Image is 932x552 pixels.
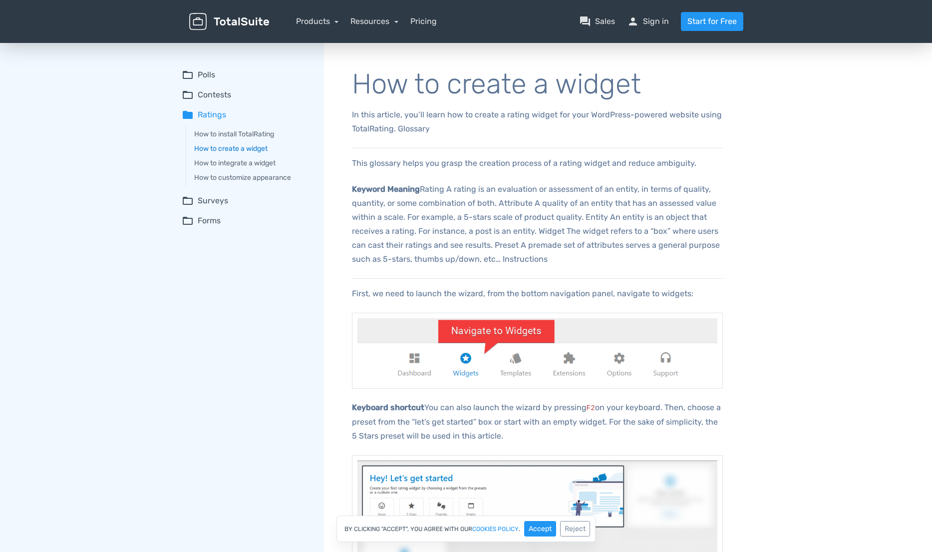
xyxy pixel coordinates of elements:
[182,195,310,207] summary: folder_openSurveys
[681,12,743,31] a: Start for Free
[352,184,385,194] b: Keyword
[182,89,194,101] span: folder_open
[587,404,595,412] code: F2
[524,521,556,537] button: Accept
[352,69,723,100] h1: How to create a widget
[352,401,723,443] p: You can also launch the wizard by pressing on your keyboard. Then, choose a preset from the “let’...
[387,184,420,194] b: Meaning
[472,526,519,532] a: cookies policy
[182,195,194,207] span: folder_open
[194,172,310,183] a: How to customize appearance
[627,15,639,27] span: person
[182,215,310,227] summary: folder_openForms
[352,313,723,389] img: null
[410,15,437,27] a: Pricing
[560,521,590,537] button: Reject
[350,16,398,26] a: Resources
[579,15,591,27] span: question_answer
[194,158,310,168] a: How to integrate a widget
[352,182,723,266] p: Rating A rating is an evaluation or assessment of an entity, in terms of quality, quantity, or so...
[182,69,194,81] span: folder_open
[194,129,310,139] a: How to install TotalRating
[579,15,615,27] a: question_answerSales
[182,89,310,101] summary: folder_openContests
[182,109,194,121] span: folder
[352,156,723,170] p: This glossary helps you grasp the creation process of a rating widget and reduce ambiguity.
[352,287,723,301] p: First, we need to launch the wizard, from the bottom navigation panel, navigate to widgets:
[194,143,310,154] a: How to create a widget
[296,16,339,26] a: Products
[352,403,424,412] b: Keyboard shortcut
[182,109,310,121] summary: folderRatings
[182,69,310,81] summary: folder_openPolls
[627,15,669,27] a: personSign in
[336,516,596,542] div: By clicking "Accept", you agree with our .
[182,215,194,227] span: folder_open
[189,13,269,30] img: TotalSuite for WordPress
[352,108,723,136] p: In this article, you’ll learn how to create a rating widget for your WordPress-powered website us...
